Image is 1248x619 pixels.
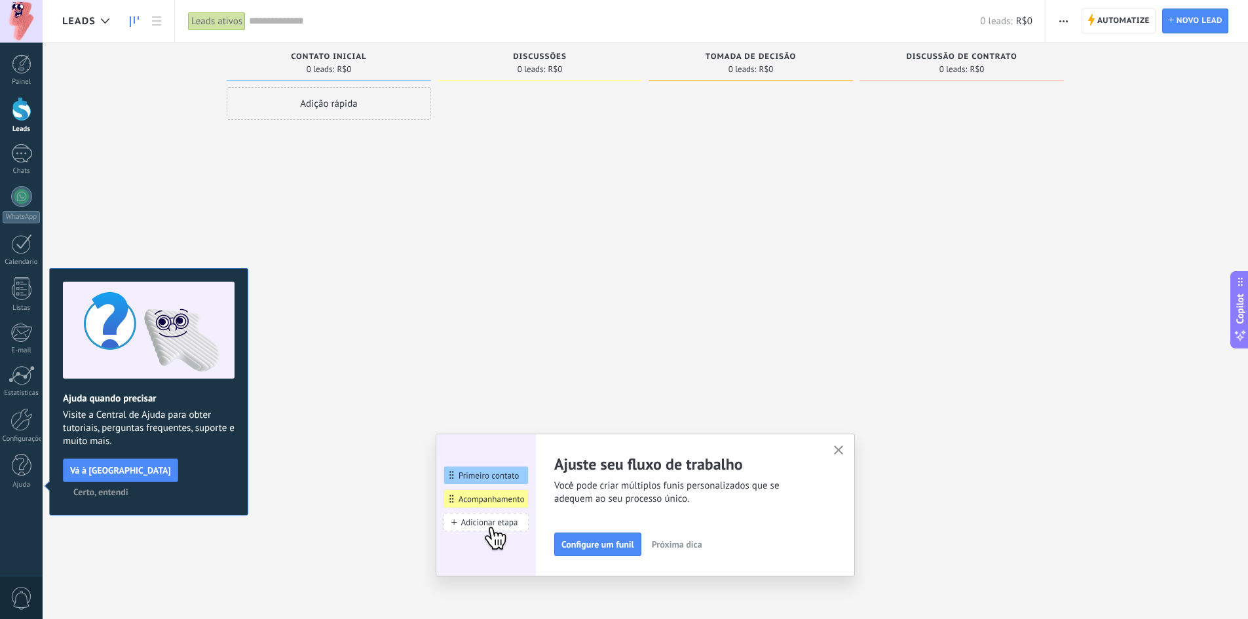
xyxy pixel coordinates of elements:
[561,540,634,549] span: Configure um funil
[62,15,96,28] span: Leads
[3,481,41,489] div: Ajuda
[123,9,145,34] a: Leads
[554,454,818,474] h2: Ajuste seu fluxo de trabalho
[307,66,335,73] span: 0 leads:
[1054,9,1073,33] button: Mais
[1234,293,1247,324] span: Copilot
[63,409,235,448] span: Visite a Central de Ajuda para obter tutoriais, perguntas frequentes, suporte e muito mais.
[3,211,40,223] div: WhatsApp
[3,258,41,267] div: Calendário
[980,15,1012,28] span: 0 leads:
[1162,9,1228,33] a: Novo lead
[188,12,246,31] div: Leads ativos
[3,435,41,443] div: Configurações
[3,167,41,176] div: Chats
[646,535,708,554] button: Próxima dica
[67,482,134,502] button: Certo, entendi
[227,87,431,120] div: Adição rápida
[518,66,546,73] span: 0 leads:
[145,9,168,34] a: Lista
[554,479,818,506] span: Você pode criar múltiplos funis personalizados que se adequem ao seu processo único.
[1097,9,1150,33] span: Automatize
[759,66,773,73] span: R$0
[3,125,41,134] div: Leads
[444,52,635,64] div: Discussões
[1082,9,1156,33] a: Automatize
[939,66,968,73] span: 0 leads:
[3,347,41,355] div: E-mail
[291,52,366,62] span: Contato inicial
[1016,15,1032,28] span: R$0
[1177,9,1222,33] span: Novo lead
[652,540,702,549] span: Próxima dica
[3,389,41,398] div: Estatísticas
[73,487,128,497] span: Certo, entendi
[63,459,178,482] button: Vá à [GEOGRAPHIC_DATA]
[337,66,351,73] span: R$0
[548,66,562,73] span: R$0
[706,52,796,62] span: Tomada de decisão
[728,66,757,73] span: 0 leads:
[655,52,846,64] div: Tomada de decisão
[906,52,1017,62] span: Discussão de contrato
[233,52,425,64] div: Contato inicial
[866,52,1057,64] div: Discussão de contrato
[970,66,984,73] span: R$0
[554,533,641,556] button: Configure um funil
[63,392,235,405] h2: Ajuda quando precisar
[3,304,41,312] div: Listas
[513,52,567,62] span: Discussões
[3,78,41,86] div: Painel
[70,466,171,475] span: Vá à [GEOGRAPHIC_DATA]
